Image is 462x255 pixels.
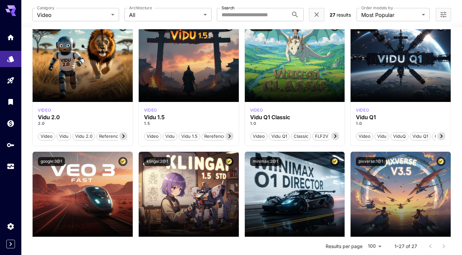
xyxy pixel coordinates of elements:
[97,133,123,140] span: Reference
[38,133,55,140] span: Video
[7,76,15,85] div: Playground
[361,11,419,19] span: Most Popular
[410,132,431,140] button: Vidu Q1
[7,162,15,171] div: Usage
[269,132,290,140] button: Vidu Q1
[7,141,15,149] div: API Keys
[7,119,15,127] div: Wallet
[432,133,442,140] span: Q1
[202,132,229,140] button: Rerefence
[250,133,267,140] span: Video
[356,121,445,127] p: 1.0
[38,107,51,113] p: video
[37,11,108,19] span: Video
[356,132,373,140] button: Video
[390,132,408,140] button: ViduQ
[38,114,127,121] h3: Vidu 2.0
[326,243,363,250] p: Results per page
[7,222,15,230] div: Settings
[163,132,177,140] button: Vidu
[250,107,263,113] p: video
[222,5,234,11] label: Search
[291,133,311,140] span: Classic
[6,240,15,248] button: Expand sidebar
[356,107,369,113] p: video
[330,12,335,18] span: 27
[129,5,152,11] label: Architecture
[356,107,369,113] div: vidu_q1
[432,132,442,140] button: Q1
[118,157,127,166] button: Certified Model – Vetted for best performance and includes a commercial license.
[38,132,55,140] button: Video
[375,132,389,140] button: Vidu
[144,121,233,127] p: 1.5
[269,133,289,140] span: Vidu Q1
[144,133,161,140] span: Video
[250,114,340,121] h3: Vidu Q1 Classic
[337,12,351,18] span: results
[436,157,445,166] button: Certified Model – Vetted for best performance and includes a commercial license.
[38,121,127,127] p: 2.0
[73,132,95,140] button: Vidu 2.0
[144,114,233,121] h3: Vidu 1.5
[439,11,447,19] button: Open more filters
[312,132,331,140] button: FLF2V
[202,133,228,140] span: Rerefence
[250,121,340,127] p: 1.0
[391,133,408,140] span: ViduQ
[179,132,200,140] button: Vidu 1.5
[37,5,55,11] label: Category
[356,157,386,166] button: pixverse:1@1
[7,98,15,106] div: Library
[144,107,157,113] p: video
[250,157,281,166] button: minimax:2@1
[365,241,384,251] div: 100
[225,157,233,166] button: Certified Model – Vetted for best performance and includes a commercial license.
[394,243,417,250] p: 1–27 of 27
[313,133,331,140] span: FLF2V
[356,114,445,121] h3: Vidu Q1
[163,133,177,140] span: Vidu
[330,157,339,166] button: Certified Model – Vetted for best performance and includes a commercial license.
[313,11,321,19] button: Clear filters (1)
[144,157,171,166] button: klingai:2@1
[57,133,71,140] span: Vidu
[410,133,430,140] span: Vidu Q1
[375,133,389,140] span: Vidu
[250,107,263,113] div: vidu_q1_classic
[38,157,65,166] button: google:3@1
[7,33,15,42] div: Home
[73,133,95,140] span: Vidu 2.0
[356,133,373,140] span: Video
[57,132,71,140] button: Vidu
[179,133,200,140] span: Vidu 1.5
[144,132,161,140] button: Video
[129,11,201,19] span: All
[96,132,123,140] button: Reference
[361,5,393,11] label: Order models by
[7,53,15,61] div: Models
[144,107,157,113] div: vidu_1_5
[250,132,267,140] button: Video
[38,107,51,113] div: vidu_2_0
[291,132,311,140] button: Classic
